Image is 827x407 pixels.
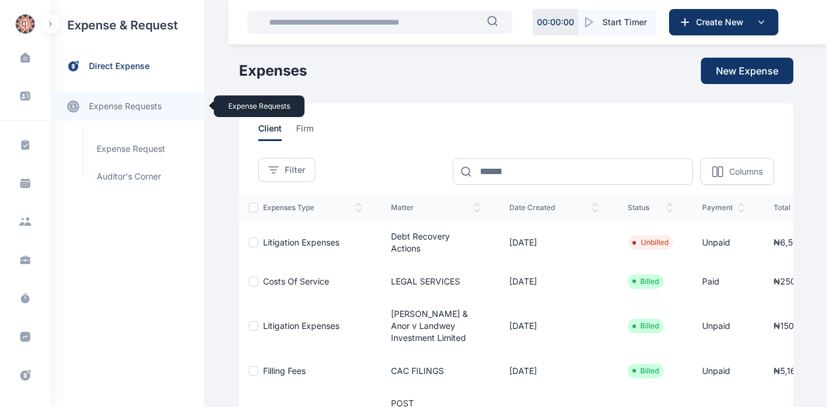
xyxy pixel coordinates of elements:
span: expenses type [263,203,362,213]
td: [DATE] [495,354,613,388]
a: direct expense [50,50,204,82]
td: [DATE] [495,221,613,264]
a: Litigation Expenses [263,321,339,331]
a: firm [296,122,328,141]
td: Unpaid [688,221,759,264]
span: Start Timer [602,16,647,28]
h1: Expenses [239,61,307,80]
li: Unbilled [632,238,668,247]
a: client [258,122,296,141]
td: Unpaid [688,354,759,388]
span: status [628,203,673,213]
td: Unpaid [688,298,759,354]
li: Billed [632,321,659,331]
button: Filter [258,158,315,182]
a: Auditor's Corner [89,165,198,188]
td: [DATE] [495,264,613,298]
td: [PERSON_NAME] & Anor v Landwey Investment Limited [377,298,495,354]
a: Expense Request [89,137,198,160]
td: CAC FILINGS [377,354,495,388]
a: Litigation Expenses [263,237,339,247]
button: Create New [669,9,778,35]
a: expense requests [50,92,204,121]
button: New Expense [701,58,793,84]
span: ₦150,000.00 [774,321,826,331]
td: Debt Recovery Actions [377,221,495,264]
td: Paid [688,264,759,298]
td: [DATE] [495,298,613,354]
span: New Expense [716,64,778,78]
li: Billed [632,366,659,376]
span: matter [391,203,480,213]
span: direct expense [89,60,150,73]
button: Start Timer [578,9,656,35]
a: Filling Fees [263,366,306,376]
span: firm [296,122,314,141]
span: Filter [285,164,305,176]
td: LEGAL SERVICES [377,264,495,298]
span: date created [509,203,599,213]
span: payment [702,203,745,213]
li: Billed [632,277,659,286]
p: 00 : 00 : 00 [537,16,574,28]
p: Columns [729,166,763,178]
div: expense requestsexpense requests [50,82,204,121]
span: Create New [691,16,754,28]
a: Costs of Service [263,276,329,286]
button: Columns [700,158,774,185]
span: ₦5,161.25 [774,366,812,376]
span: client [258,122,282,141]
